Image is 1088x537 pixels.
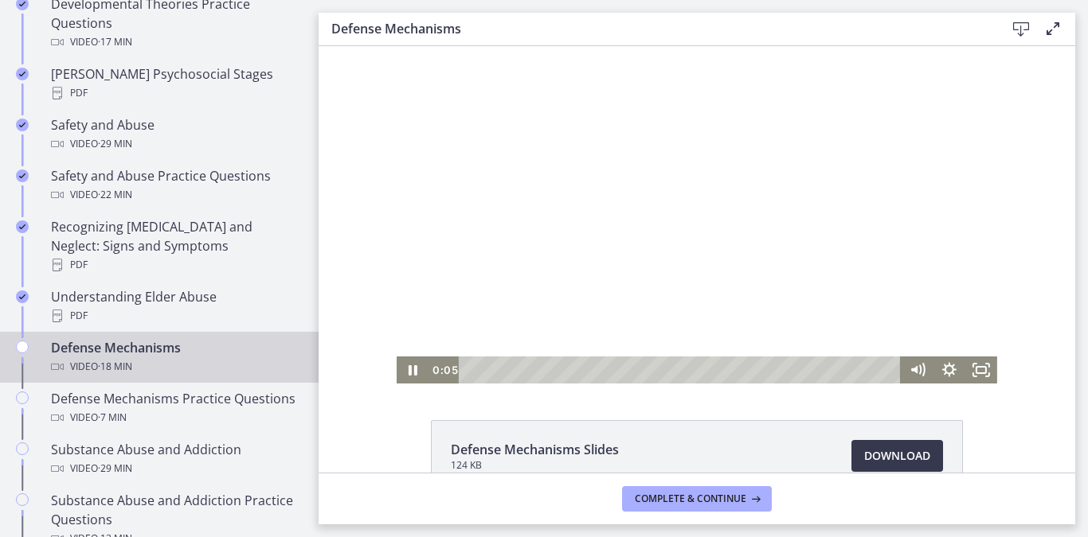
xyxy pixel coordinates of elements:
span: Defense Mechanisms Slides [451,440,619,459]
div: Video [51,459,299,478]
span: 124 KB [451,459,619,472]
div: Understanding Elder Abuse [51,287,299,325]
div: PDF [51,306,299,325]
i: Completed [16,169,29,182]
span: · 22 min [98,185,132,204]
button: Show settings menu [615,310,647,337]
i: Completed [16,68,29,80]
div: Substance Abuse and Addiction [51,440,299,478]
button: Complete & continue [622,486,772,512]
div: Video [51,357,299,376]
div: Defense Mechanisms Practice Questions [51,389,299,427]
i: Completed [16,220,29,233]
span: Download [864,446,930,465]
i: Completed [16,290,29,303]
div: Video [51,134,299,154]
span: · 7 min [98,408,127,427]
div: PDF [51,84,299,103]
span: Complete & continue [635,492,746,505]
span: · 18 min [98,357,132,376]
div: Recognizing [MEDICAL_DATA] and Neglect: Signs and Symptoms [51,217,299,274]
button: Fullscreen [647,310,679,337]
div: Safety and Abuse [51,115,299,154]
a: Download [851,440,943,472]
div: [PERSON_NAME] Psychosocial Stages [51,64,299,103]
div: Video [51,185,299,204]
i: Completed [16,119,29,131]
button: Mute [583,310,615,337]
span: · 29 min [98,134,132,154]
span: · 17 min [98,33,132,52]
div: Video [51,33,299,52]
h3: Defense Mechanisms [331,19,980,38]
div: PDF [51,255,299,274]
iframe: Video Lesson [319,46,1075,383]
div: Safety and Abuse Practice Questions [51,166,299,204]
div: Defense Mechanisms [51,338,299,376]
span: · 29 min [98,459,132,478]
div: Video [51,408,299,427]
